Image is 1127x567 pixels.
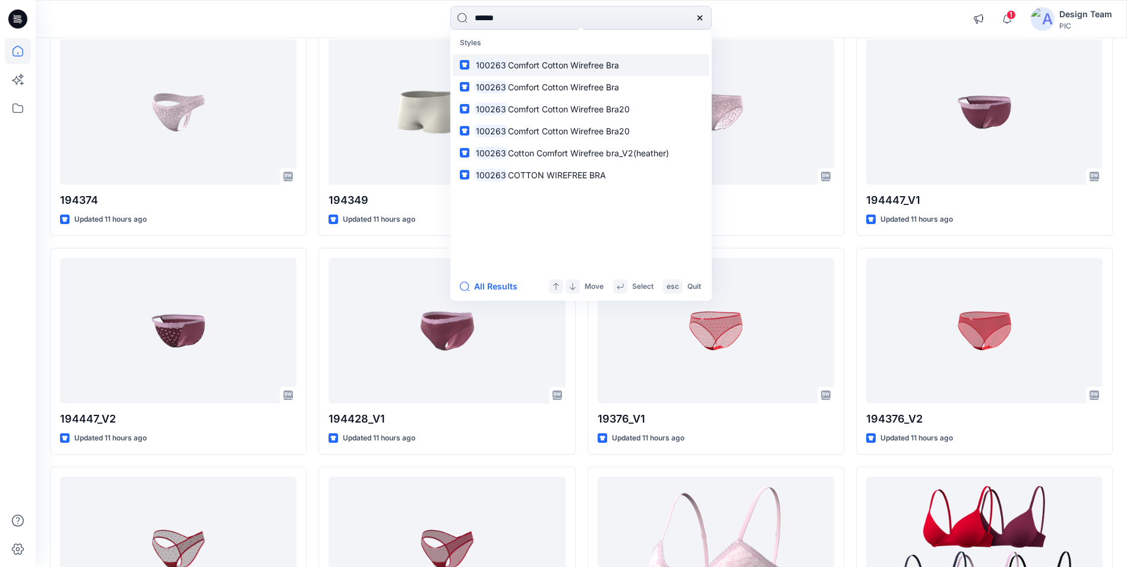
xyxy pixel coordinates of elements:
[474,124,508,138] mark: 100263
[460,279,525,294] button: All Results
[866,39,1103,185] a: 194447_V1
[508,82,619,92] span: Comfort Cotton Wirefree Bra
[1059,7,1112,21] div: Design Team
[60,192,296,209] p: 194374
[343,432,415,445] p: Updated 11 hours ago
[585,281,604,293] p: Move
[329,39,565,185] a: 194349
[866,258,1103,404] a: 194376_V2
[508,148,669,158] span: Cotton Comfort Wirefree bra_V2(heather)
[60,411,296,427] p: 194447_V2
[598,411,834,427] p: 19376_V1
[453,98,709,120] a: 100263Comfort Cotton Wirefree Bra20
[453,54,709,76] a: 100263Comfort Cotton Wirefree Bra
[508,60,619,70] span: Comfort Cotton Wirefree Bra
[60,39,296,185] a: 194374
[508,170,606,180] span: COTTON WIREFREE BRA
[1059,21,1112,30] div: PIC
[329,192,565,209] p: 194349
[474,80,508,94] mark: 100263
[866,411,1103,427] p: 194376_V2
[74,213,147,226] p: Updated 11 hours ago
[453,32,709,54] p: Styles
[474,146,508,160] mark: 100263
[632,281,654,293] p: Select
[508,126,630,136] span: Comfort Cotton Wirefree Bra20
[60,258,296,404] a: 194447_V2
[667,281,679,293] p: esc
[880,213,953,226] p: Updated 11 hours ago
[474,58,508,72] mark: 100263
[687,281,701,293] p: Quit
[1006,10,1016,20] span: 1
[612,432,684,445] p: Updated 11 hours ago
[453,142,709,164] a: 100263Cotton Comfort Wirefree bra_V2(heather)
[329,258,565,404] a: 194428_V1
[453,120,709,142] a: 100263Comfort Cotton Wirefree Bra20
[343,213,415,226] p: Updated 11 hours ago
[598,39,834,185] a: 194373
[453,164,709,186] a: 100263COTTON WIREFREE BRA
[74,432,147,445] p: Updated 11 hours ago
[329,411,565,427] p: 194428_V1
[866,192,1103,209] p: 194447_V1
[880,432,953,445] p: Updated 11 hours ago
[508,104,630,114] span: Comfort Cotton Wirefree Bra20
[453,76,709,98] a: 100263Comfort Cotton Wirefree Bra
[598,192,834,209] p: 194373
[1031,7,1055,31] img: avatar
[598,258,834,404] a: 19376_V1
[474,168,508,182] mark: 100263
[474,102,508,116] mark: 100263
